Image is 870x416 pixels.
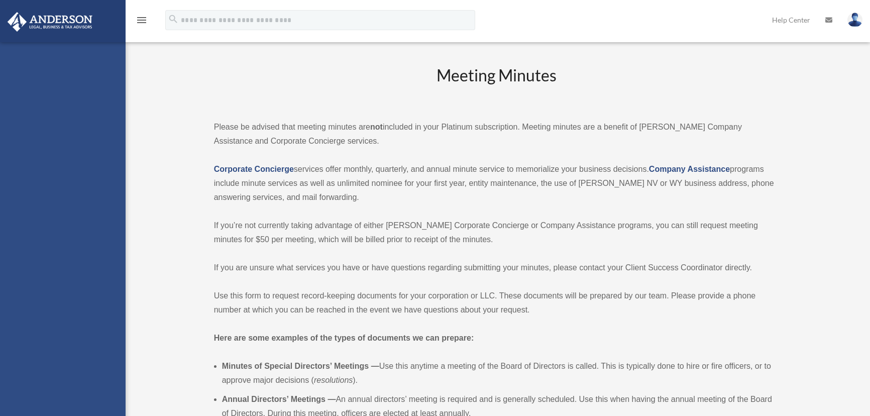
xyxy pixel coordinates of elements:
p: services offer monthly, quarterly, and annual minute service to memorialize your business decisio... [214,162,780,204]
b: Minutes of Special Directors’ Meetings — [222,362,379,370]
a: Corporate Concierge [214,165,294,173]
b: Annual Directors’ Meetings — [222,395,336,403]
strong: not [370,123,383,131]
em: resolutions [314,376,353,384]
li: Use this anytime a meeting of the Board of Directors is called. This is typically done to hire or... [222,359,780,387]
a: Company Assistance [649,165,730,173]
img: Anderson Advisors Platinum Portal [5,12,95,32]
p: If you are unsure what services you have or have questions regarding submitting your minutes, ple... [214,261,780,275]
h2: Meeting Minutes [214,64,780,106]
p: If you’re not currently taking advantage of either [PERSON_NAME] Corporate Concierge or Company A... [214,219,780,247]
i: search [168,14,179,25]
p: Please be advised that meeting minutes are included in your Platinum subscription. Meeting minute... [214,120,780,148]
i: menu [136,14,148,26]
strong: Here are some examples of the types of documents we can prepare: [214,334,474,342]
img: User Pic [847,13,862,27]
a: menu [136,18,148,26]
p: Use this form to request record-keeping documents for your corporation or LLC. These documents wi... [214,289,780,317]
